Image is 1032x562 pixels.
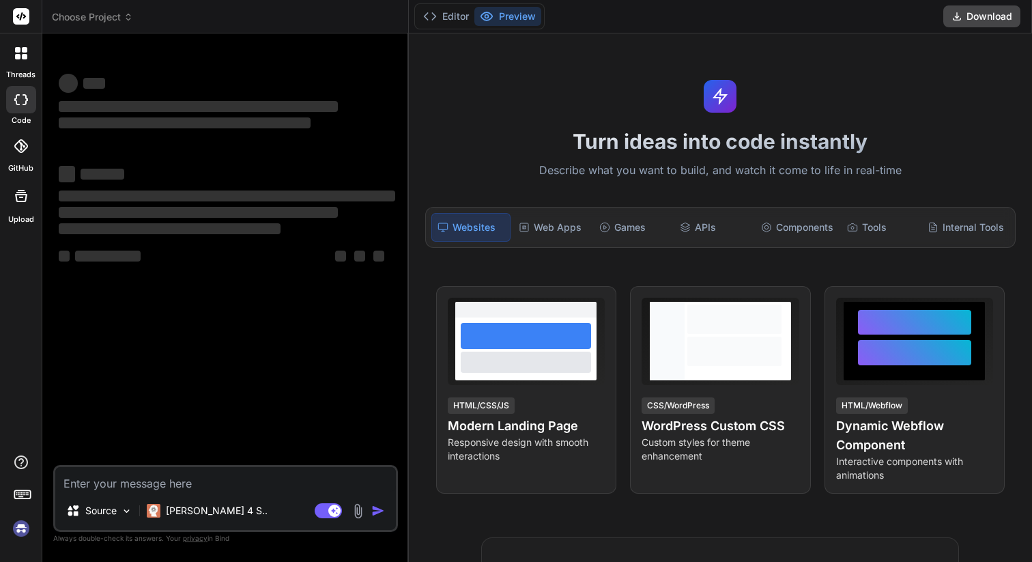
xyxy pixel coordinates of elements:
[12,115,31,126] label: code
[121,505,132,517] img: Pick Models
[350,503,366,519] img: attachment
[6,69,35,81] label: threads
[642,397,715,414] div: CSS/WordPress
[83,78,105,89] span: ‌
[59,207,338,218] span: ‌
[431,213,511,242] div: Websites
[59,101,338,112] span: ‌
[513,213,591,242] div: Web Apps
[75,251,141,262] span: ‌
[373,251,384,262] span: ‌
[8,214,34,225] label: Upload
[53,532,398,545] p: Always double-check its answers. Your in Bind
[371,504,385,518] img: icon
[59,117,311,128] span: ‌
[922,213,1009,242] div: Internal Tools
[354,251,365,262] span: ‌
[417,162,1024,180] p: Describe what you want to build, and watch it come to life in real-time
[147,504,160,518] img: Claude 4 Sonnet
[59,74,78,93] span: ‌
[335,251,346,262] span: ‌
[943,5,1020,27] button: Download
[183,534,207,542] span: privacy
[448,436,605,463] p: Responsive design with smooth interactions
[836,455,994,482] p: Interactive components with animations
[85,504,117,518] p: Source
[10,517,33,540] img: signin
[81,169,124,180] span: ‌
[59,251,70,262] span: ‌
[642,417,799,436] h4: WordPress Custom CSS
[474,7,541,26] button: Preview
[59,223,281,234] span: ‌
[448,417,605,436] h4: Modern Landing Page
[59,166,75,182] span: ‌
[756,213,839,242] div: Components
[836,417,994,455] h4: Dynamic Webflow Component
[8,163,33,174] label: GitHub
[59,191,395,201] span: ‌
[836,397,908,414] div: HTML/Webflow
[642,436,799,463] p: Custom styles for theme enhancement
[166,504,268,518] p: [PERSON_NAME] 4 S..
[674,213,752,242] div: APIs
[52,10,133,24] span: Choose Project
[417,129,1024,154] h1: Turn ideas into code instantly
[448,397,515,414] div: HTML/CSS/JS
[418,7,474,26] button: Editor
[842,213,919,242] div: Tools
[594,213,672,242] div: Games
